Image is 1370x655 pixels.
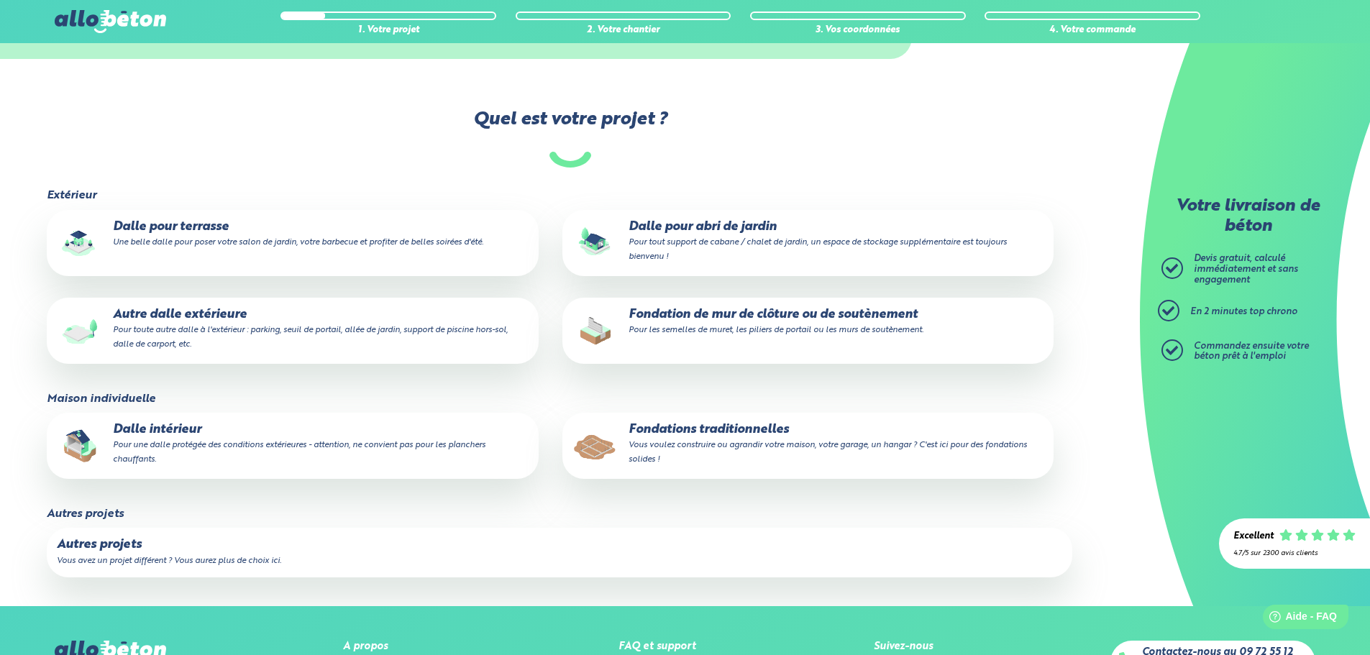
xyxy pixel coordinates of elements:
div: 4. Votre commande [985,25,1200,36]
div: 2. Votre chantier [516,25,731,36]
span: Commandez ensuite votre béton prêt à l'emploi [1194,342,1309,362]
p: Dalle intérieur [57,423,528,467]
p: Autres projets [57,538,1061,552]
img: final_use.values.closing_wall_fundation [572,308,618,354]
legend: Autres projets [47,508,124,521]
span: En 2 minutes top chrono [1190,307,1297,316]
small: Vous voulez construire ou agrandir votre maison, votre garage, un hangar ? C'est ici pour des fon... [629,441,1027,464]
img: final_use.values.garden_shed [572,220,618,266]
p: Autre dalle extérieure [57,308,528,352]
div: 4.7/5 sur 2300 avis clients [1233,549,1356,557]
iframe: Help widget launcher [1242,599,1354,639]
img: final_use.values.inside_slab [57,423,103,469]
img: final_use.values.outside_slab [57,308,103,354]
p: Dalle pour terrasse [57,220,528,249]
div: Suivez-nous [874,641,933,653]
div: 3. Vos coordonnées [750,25,966,36]
p: Votre livraison de béton [1165,197,1330,237]
legend: Extérieur [47,189,96,202]
legend: Maison individuelle [47,393,155,406]
div: A propos [343,641,441,653]
p: Fondations traditionnelles [572,423,1044,467]
img: final_use.values.terrace [57,220,103,266]
small: Vous avez un projet différent ? Vous aurez plus de choix ici. [57,556,281,565]
img: allobéton [55,10,165,33]
label: Quel est votre projet ? [45,109,1094,168]
img: final_use.values.traditional_fundations [572,423,618,469]
p: Fondation de mur de clôture ou de soutènement [572,308,1044,336]
div: Excellent [1233,531,1274,542]
small: Pour toute autre dalle à l'extérieur : parking, seuil de portail, allée de jardin, support de pis... [113,326,508,349]
small: Pour tout support de cabane / chalet de jardin, un espace de stockage supplémentaire est toujours... [629,238,1007,261]
small: Pour une dalle protégée des conditions extérieures - attention, ne convient pas pour les plancher... [113,441,485,464]
small: Pour les semelles de muret, les piliers de portail ou les murs de soutènement. [629,326,923,334]
span: Devis gratuit, calculé immédiatement et sans engagement [1194,254,1298,284]
div: 1. Votre projet [280,25,496,36]
small: Une belle dalle pour poser votre salon de jardin, votre barbecue et profiter de belles soirées d'... [113,238,483,247]
p: Dalle pour abri de jardin [572,220,1044,264]
div: FAQ et support [618,641,696,653]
